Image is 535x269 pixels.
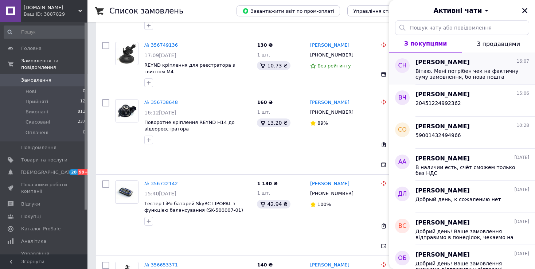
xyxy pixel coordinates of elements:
[398,94,406,102] span: ВЧ
[347,5,415,16] button: Управління статусами
[462,35,535,52] button: З продавцями
[21,182,67,195] span: Показники роботи компанії
[389,85,535,117] button: ВЧ[PERSON_NAME]15:0620451224992362
[415,58,470,67] span: [PERSON_NAME]
[389,213,535,245] button: ВС[PERSON_NAME][DATE]Добрий день! Ваше замовлення відправимо в понеділок, чекаємо на оплату.
[78,109,85,115] span: 811
[415,219,470,227] span: [PERSON_NAME]
[410,6,515,15] button: Активні чати
[116,184,138,199] img: Фото товару
[477,40,520,47] span: З продавцями
[26,88,36,95] span: Нові
[144,42,178,48] a: № 356749136
[116,100,138,122] img: Фото товару
[83,129,85,136] span: 0
[257,100,273,105] span: 160 ₴
[83,88,85,95] span: 0
[310,99,349,106] a: [PERSON_NAME]
[398,126,407,134] span: СО
[514,187,529,193] span: [DATE]
[144,52,176,58] span: 17:09[DATE]
[144,120,235,132] a: Поворотне кріплення REYND Н14 до відеореєстратора
[520,6,529,15] button: Закрити
[257,181,277,186] span: 1 130 ₴
[257,42,273,48] span: 130 ₴
[516,58,529,65] span: 16:07
[242,8,334,14] span: Завантажити звіт по пром-оплаті
[144,201,243,213] a: Тестер LiPo батарей SkyRC LIPOPAL з функцією балансування (SK-500007-01)
[398,158,406,166] span: АА
[144,110,176,116] span: 16:12[DATE]
[257,262,273,268] span: 140 ₴
[21,45,42,52] span: Головна
[21,144,56,151] span: Повідомлення
[80,98,85,105] span: 12
[415,122,470,131] span: [PERSON_NAME]
[309,189,355,198] div: [PHONE_NUMBER]
[353,8,409,14] span: Управління статусами
[69,169,78,175] span: 28
[144,181,178,186] a: № 356732142
[389,181,535,213] button: ДЛ[PERSON_NAME][DATE]Добрый день, к сожалению нет
[389,117,535,149] button: СО[PERSON_NAME]10:2859001432494966
[514,219,529,225] span: [DATE]
[257,109,270,115] span: 1 шт.
[144,100,178,105] a: № 356738648
[415,68,519,80] span: Вітаю. Мені потрібен чек на фактичну суму замовлення, бо нова пошта дала чек з іншою сумою, і я т...
[78,119,85,125] span: 237
[415,196,501,202] span: Добрый день, к сожалению нет
[24,11,87,17] div: Ваш ID: 3887829
[21,169,75,176] span: [DEMOGRAPHIC_DATA]
[389,149,535,181] button: АА[PERSON_NAME][DATE]В наличии есть, счёт сможем только без НДС
[115,42,138,65] a: Фото товару
[309,108,355,117] div: [PHONE_NUMBER]
[26,109,48,115] span: Виконані
[144,262,178,268] a: № 356653371
[4,26,86,39] input: Пошук
[26,98,48,105] span: Прийняті
[115,180,138,204] a: Фото товару
[398,62,406,70] span: СН
[317,202,331,207] span: 100%
[309,50,355,60] div: [PHONE_NUMBER]
[144,191,176,196] span: 15:40[DATE]
[433,6,482,15] span: Активні чати
[389,35,462,52] button: З покупцями
[310,42,349,49] a: [PERSON_NAME]
[109,7,183,15] h1: Список замовлень
[415,155,470,163] span: [PERSON_NAME]
[144,62,235,75] span: REYND кріплення для реєстратора з гвинтом М4
[317,120,328,126] span: 89%
[257,190,270,196] span: 1 шт.
[398,254,407,262] span: ОБ
[415,100,461,106] span: 20451224992362
[21,58,87,71] span: Замовлення та повідомлення
[310,262,349,269] a: [PERSON_NAME]
[21,77,51,83] span: Замовлення
[415,187,470,195] span: [PERSON_NAME]
[404,40,447,47] span: З покупцями
[257,200,290,208] div: 42.94 ₴
[317,63,351,69] span: Без рейтингу
[21,250,67,264] span: Управління сайтом
[21,157,67,163] span: Товари та послуги
[78,169,90,175] span: 99+
[26,119,50,125] span: Скасовані
[24,4,78,11] span: gpsmobile.com.ua
[516,122,529,129] span: 10:28
[516,90,529,97] span: 15:06
[398,222,406,230] span: ВС
[21,226,60,232] span: Каталог ProSale
[237,5,340,16] button: Завантажити звіт по пром-оплаті
[389,52,535,85] button: СН[PERSON_NAME]16:07Вітаю. Мені потрібен чек на фактичну суму замовлення, бо нова пошта дала чек ...
[21,238,46,245] span: Аналітика
[415,164,519,176] span: В наличии есть, счёт сможем только без НДС
[415,132,461,138] span: 59001432494966
[395,20,529,35] input: Пошук чату або повідомлення
[257,52,270,58] span: 1 шт.
[415,251,470,259] span: [PERSON_NAME]
[398,190,407,198] span: ДЛ
[257,61,290,70] div: 10.73 ₴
